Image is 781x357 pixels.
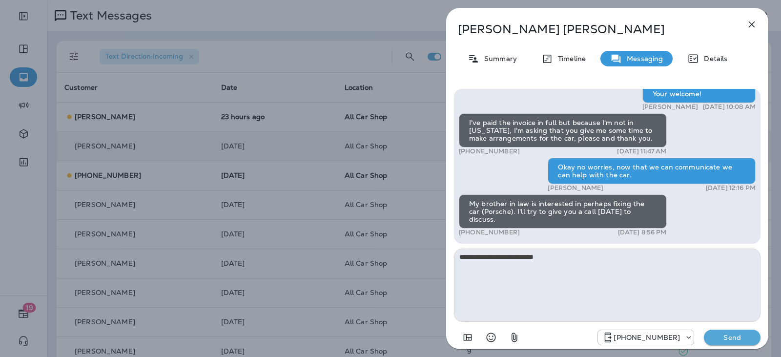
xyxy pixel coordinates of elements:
div: Okay no worries, now that we can communicate we can help with the car. [548,158,756,184]
div: My brother in law is interested in perhaps fixing the car (Porsche). I'll try to give you a call ... [459,194,667,229]
div: I've paid the invoice in full but because I'm not in [US_STATE], I'm asking that you give me some... [459,113,667,147]
button: Send [704,330,760,345]
p: [DATE] 11:47 AM [617,147,666,155]
p: [DATE] 12:16 PM [706,184,756,192]
p: [PHONE_NUMBER] [614,334,680,341]
p: [PERSON_NAME] [642,103,698,111]
p: [PERSON_NAME] [548,184,603,192]
p: [DATE] 10:08 AM [703,103,756,111]
p: Messaging [622,55,663,63]
p: [PERSON_NAME] [PERSON_NAME] [458,22,724,36]
p: [DATE] 8:56 PM [618,229,667,236]
div: +1 (689) 265-4479 [598,332,694,343]
div: Your welcome! [642,84,756,103]
p: [PHONE_NUMBER] [459,229,520,236]
p: Send [712,333,753,342]
p: Details [699,55,727,63]
button: Add in a premade template [458,328,477,347]
p: [PHONE_NUMBER] [459,147,520,155]
p: Timeline [553,55,586,63]
p: Summary [479,55,517,63]
button: Select an emoji [481,328,501,347]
